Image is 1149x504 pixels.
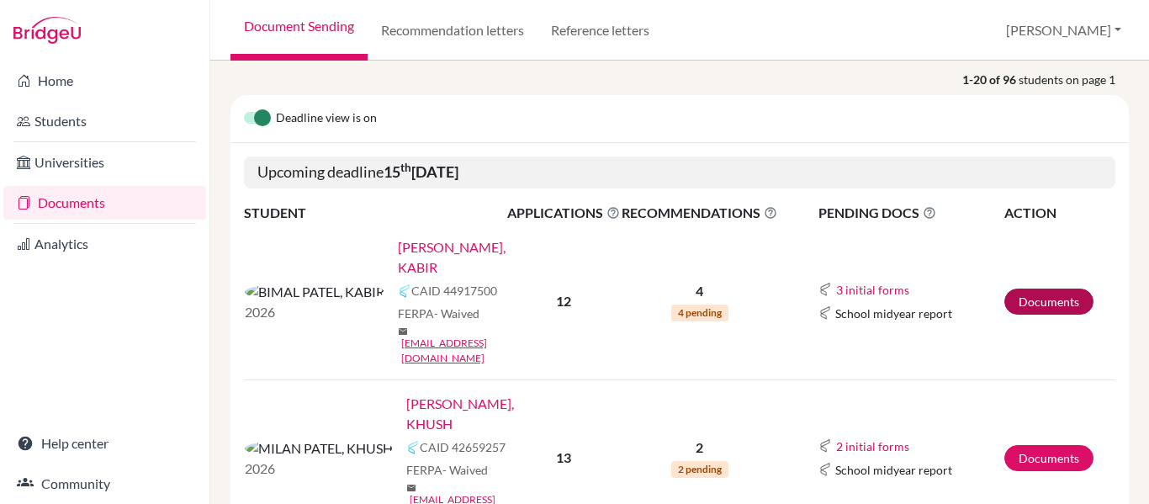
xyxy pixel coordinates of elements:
img: Common App logo [406,441,420,454]
span: APPLICATIONS [507,203,620,223]
img: Common App logo [818,306,832,320]
img: Common App logo [818,439,832,453]
b: 15 [DATE] [384,162,458,181]
span: PENDING DOCS [818,203,1003,223]
span: students on page 1 [1019,71,1129,88]
a: Documents [1004,289,1093,315]
a: Analytics [3,227,206,261]
a: Documents [1004,445,1093,471]
img: Common App logo [398,284,411,298]
span: RECOMMENDATIONS [622,203,777,223]
sup: th [400,161,411,174]
span: CAID 44917500 [411,282,497,300]
p: 2026 [245,459,393,479]
span: 2 pending [671,461,728,478]
span: mail [398,326,408,337]
strong: 1-20 of 96 [962,71,1019,88]
a: Students [3,104,206,138]
img: BIMAL PATEL, KABIR [245,282,384,302]
th: STUDENT [244,202,506,224]
p: 4 [622,281,777,301]
th: ACTION [1003,202,1115,224]
img: MILAN PATEL, KHUSH [245,438,393,459]
p: 2026 [245,302,384,322]
img: Common App logo [818,463,832,476]
span: FERPA [406,461,488,479]
button: [PERSON_NAME] [998,14,1129,46]
span: School midyear report [835,305,952,322]
span: FERPA [398,305,479,322]
span: School midyear report [835,461,952,479]
button: 2 initial forms [835,437,910,456]
b: 12 [556,293,571,309]
span: Deadline view is on [276,109,377,129]
h5: Upcoming deadline [244,157,1115,188]
a: Documents [3,186,206,220]
b: 13 [556,449,571,465]
span: - Waived [434,306,479,321]
img: Bridge-U [13,17,81,44]
a: [PERSON_NAME], KHUSH [406,394,518,434]
p: 2 [622,438,777,458]
a: Universities [3,146,206,179]
a: [EMAIL_ADDRESS][DOMAIN_NAME] [401,336,518,366]
a: Home [3,64,206,98]
a: Community [3,467,206,501]
a: [PERSON_NAME], KABIR [398,237,518,278]
span: - Waived [442,463,488,477]
a: Help center [3,427,206,460]
button: 3 initial forms [835,280,910,300]
span: CAID 42659257 [420,438,506,456]
span: 4 pending [671,305,728,321]
img: Common App logo [818,283,832,296]
span: mail [406,483,416,493]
